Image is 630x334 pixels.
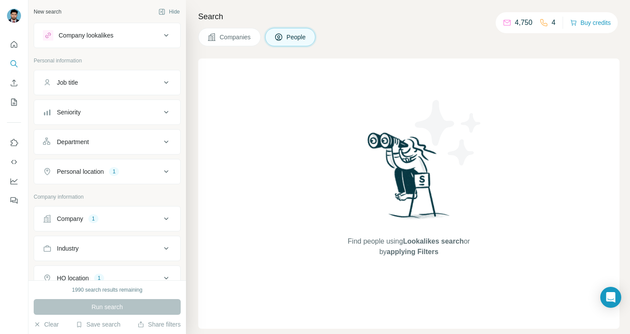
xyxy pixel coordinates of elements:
[387,248,438,255] span: applying Filters
[34,268,180,289] button: HQ location1
[34,72,180,93] button: Job title
[72,286,143,294] div: 1990 search results remaining
[94,274,104,282] div: 1
[34,57,181,65] p: Personal information
[34,208,180,229] button: Company1
[57,244,79,253] div: Industry
[34,320,59,329] button: Clear
[34,161,180,182] button: Personal location1
[57,138,89,146] div: Department
[7,56,21,72] button: Search
[7,135,21,151] button: Use Surfe on LinkedIn
[7,9,21,23] img: Avatar
[220,33,252,41] span: Companies
[515,17,532,28] p: 4,750
[57,78,78,87] div: Job title
[34,8,61,16] div: New search
[570,17,611,29] button: Buy credits
[109,168,119,176] div: 1
[57,167,104,176] div: Personal location
[34,238,180,259] button: Industry
[7,75,21,91] button: Enrich CSV
[88,215,98,223] div: 1
[57,274,89,282] div: HQ location
[7,193,21,208] button: Feedback
[34,102,180,123] button: Seniority
[339,236,479,257] span: Find people using or by
[152,5,186,18] button: Hide
[7,154,21,170] button: Use Surfe API
[59,31,113,40] div: Company lookalikes
[552,17,556,28] p: 4
[34,25,180,46] button: Company lookalikes
[57,108,80,117] div: Seniority
[34,193,181,201] p: Company information
[198,10,619,23] h4: Search
[7,94,21,110] button: My lists
[287,33,307,41] span: People
[600,287,621,308] div: Open Intercom Messenger
[57,214,83,223] div: Company
[76,320,120,329] button: Save search
[409,93,488,172] img: Surfe Illustration - Stars
[7,37,21,52] button: Quick start
[364,130,455,227] img: Surfe Illustration - Woman searching with binoculars
[403,238,464,245] span: Lookalikes search
[7,173,21,189] button: Dashboard
[137,320,181,329] button: Share filters
[34,131,180,152] button: Department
